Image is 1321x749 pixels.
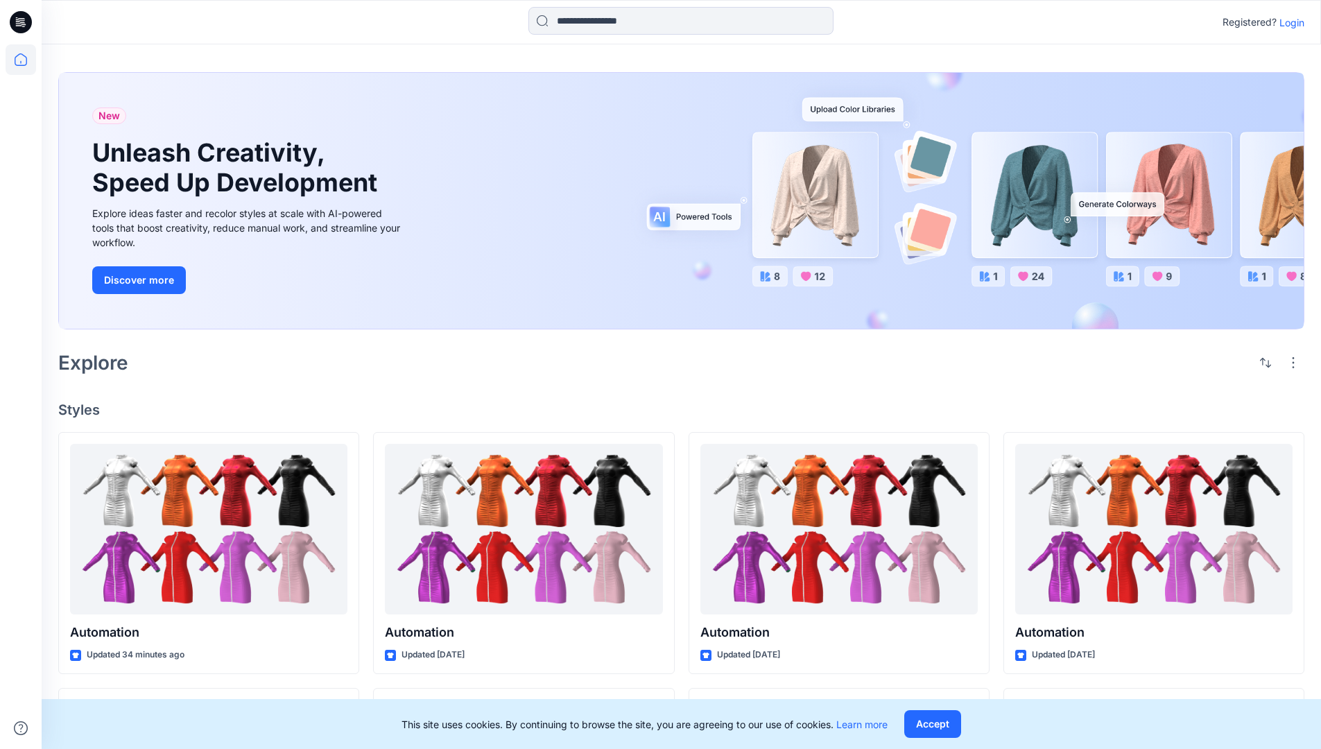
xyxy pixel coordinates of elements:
[70,444,347,615] a: Automation
[904,710,961,738] button: Accept
[1015,444,1293,615] a: Automation
[92,206,404,250] div: Explore ideas faster and recolor styles at scale with AI-powered tools that boost creativity, red...
[385,623,662,642] p: Automation
[87,648,184,662] p: Updated 34 minutes ago
[98,107,120,124] span: New
[1223,14,1277,31] p: Registered?
[92,266,404,294] a: Discover more
[1279,15,1304,30] p: Login
[92,266,186,294] button: Discover more
[1032,648,1095,662] p: Updated [DATE]
[402,717,888,732] p: This site uses cookies. By continuing to browse the site, you are agreeing to our use of cookies.
[717,648,780,662] p: Updated [DATE]
[836,718,888,730] a: Learn more
[385,444,662,615] a: Automation
[58,352,128,374] h2: Explore
[1015,623,1293,642] p: Automation
[700,623,978,642] p: Automation
[70,623,347,642] p: Automation
[402,648,465,662] p: Updated [DATE]
[58,402,1304,418] h4: Styles
[700,444,978,615] a: Automation
[92,138,383,198] h1: Unleash Creativity, Speed Up Development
